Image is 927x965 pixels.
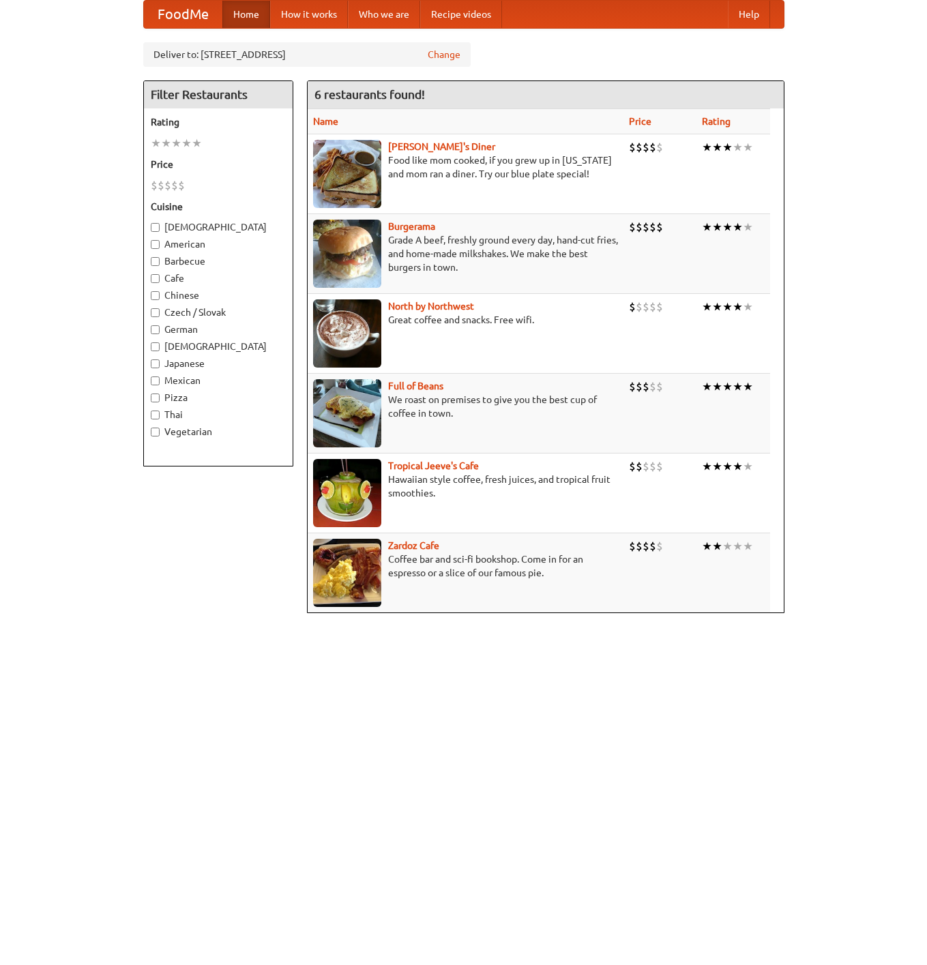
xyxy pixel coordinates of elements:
[388,301,474,312] a: North by Northwest
[656,379,663,394] li: $
[151,411,160,419] input: Thai
[629,459,636,474] li: $
[151,271,286,285] label: Cafe
[712,220,722,235] li: ★
[313,379,381,447] img: beans.jpg
[656,140,663,155] li: $
[144,81,293,108] h4: Filter Restaurants
[649,459,656,474] li: $
[192,136,202,151] li: ★
[143,42,471,67] div: Deliver to: [STREET_ADDRESS]
[151,220,286,234] label: [DEMOGRAPHIC_DATA]
[643,299,649,314] li: $
[702,140,712,155] li: ★
[649,539,656,554] li: $
[313,313,618,327] p: Great coffee and snacks. Free wifi.
[388,141,495,152] a: [PERSON_NAME]'s Diner
[636,539,643,554] li: $
[388,221,435,232] a: Burgerama
[649,299,656,314] li: $
[420,1,502,28] a: Recipe videos
[151,223,160,232] input: [DEMOGRAPHIC_DATA]
[728,1,770,28] a: Help
[712,379,722,394] li: ★
[636,140,643,155] li: $
[656,299,663,314] li: $
[722,459,733,474] li: ★
[151,254,286,268] label: Barbecue
[649,220,656,235] li: $
[712,459,722,474] li: ★
[151,374,286,387] label: Mexican
[151,359,160,368] input: Japanese
[722,379,733,394] li: ★
[388,381,443,391] a: Full of Beans
[151,428,160,436] input: Vegetarian
[722,140,733,155] li: ★
[151,308,160,317] input: Czech / Slovak
[743,459,753,474] li: ★
[733,140,743,155] li: ★
[313,473,618,500] p: Hawaiian style coffee, fresh juices, and tropical fruit smoothies.
[702,379,712,394] li: ★
[643,379,649,394] li: $
[313,233,618,274] p: Grade A beef, freshly ground every day, hand-cut fries, and home-made milkshakes. We make the bes...
[712,140,722,155] li: ★
[151,342,160,351] input: [DEMOGRAPHIC_DATA]
[722,539,733,554] li: ★
[743,220,753,235] li: ★
[428,48,460,61] a: Change
[636,299,643,314] li: $
[388,540,439,551] a: Zardoz Cafe
[314,88,425,101] ng-pluralize: 6 restaurants found!
[743,299,753,314] li: ★
[151,115,286,129] h5: Rating
[151,391,286,404] label: Pizza
[643,220,649,235] li: $
[151,340,286,353] label: [DEMOGRAPHIC_DATA]
[636,379,643,394] li: $
[171,136,181,151] li: ★
[151,306,286,319] label: Czech / Slovak
[712,539,722,554] li: ★
[733,459,743,474] li: ★
[151,394,160,402] input: Pizza
[313,140,381,208] img: sallys.jpg
[158,178,164,193] li: $
[733,539,743,554] li: ★
[649,379,656,394] li: $
[656,539,663,554] li: $
[178,178,185,193] li: $
[151,357,286,370] label: Japanese
[313,299,381,368] img: north.jpg
[636,459,643,474] li: $
[313,116,338,127] a: Name
[629,379,636,394] li: $
[656,459,663,474] li: $
[151,274,160,283] input: Cafe
[181,136,192,151] li: ★
[649,140,656,155] li: $
[313,153,618,181] p: Food like mom cooked, if you grew up in [US_STATE] and mom ran a diner. Try our blue plate special!
[629,539,636,554] li: $
[151,291,160,300] input: Chinese
[151,376,160,385] input: Mexican
[743,379,753,394] li: ★
[151,288,286,302] label: Chinese
[171,178,178,193] li: $
[151,178,158,193] li: $
[722,220,733,235] li: ★
[743,140,753,155] li: ★
[733,379,743,394] li: ★
[222,1,270,28] a: Home
[313,220,381,288] img: burgerama.jpg
[702,116,731,127] a: Rating
[164,178,171,193] li: $
[702,220,712,235] li: ★
[151,136,161,151] li: ★
[388,460,479,471] b: Tropical Jeeve's Cafe
[643,539,649,554] li: $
